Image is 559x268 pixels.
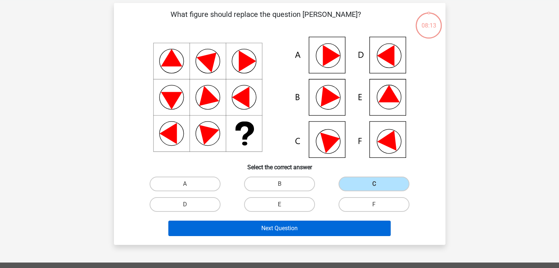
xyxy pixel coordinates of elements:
label: F [338,197,409,212]
label: B [244,177,315,191]
h6: Select the correct answer [126,158,434,171]
label: D [150,197,221,212]
label: E [244,197,315,212]
label: A [150,177,221,191]
label: C [338,177,409,191]
p: What figure should replace the question [PERSON_NAME]? [126,9,406,31]
div: 08:13 [415,12,442,30]
button: Next Question [168,221,391,236]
